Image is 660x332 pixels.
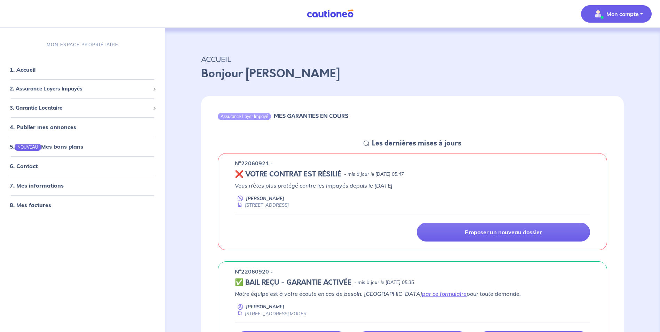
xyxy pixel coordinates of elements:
[372,139,461,148] h5: Les dernières mises à jours
[10,104,150,112] span: 3. Garantie Locataire
[581,5,652,23] button: illu_account_valid_menu.svgMon compte
[246,195,284,202] p: [PERSON_NAME]
[3,101,162,115] div: 3. Garantie Locataire
[10,163,38,170] a: 6. Contact
[417,223,590,242] a: Proposer un nouveau dossier
[235,170,341,179] h5: ❌ VOTRE CONTRAT EST RÉSILIÉ
[235,278,351,287] h5: ✅ BAIL REÇU - GARANTIE ACTIVÉE
[3,179,162,193] div: 7. Mes informations
[246,303,284,310] p: [PERSON_NAME]
[354,279,414,286] p: - mis à jour le [DATE] 05:35
[10,182,64,189] a: 7. Mes informations
[235,202,289,208] div: [STREET_ADDRESS]
[218,113,271,120] div: Assurance Loyer Impayé
[235,267,273,276] p: n°22060920 -
[344,171,404,178] p: - mis à jour le [DATE] 05:47
[274,113,348,119] h6: MES GARANTIES EN COURS
[10,202,51,209] a: 8. Mes factures
[465,229,542,236] p: Proposer un nouveau dossier
[3,198,162,212] div: 8. Mes factures
[3,82,162,96] div: 2. Assurance Loyers Impayés
[422,290,467,297] a: par ce formulaire
[235,181,590,190] p: Vous n’êtes plus protégé contre les impayés depuis le [DATE]
[3,120,162,134] div: 4. Publier mes annonces
[235,290,590,298] p: Notre équipe est à votre écoute en cas de besoin. [GEOGRAPHIC_DATA] pour toute demande.
[201,65,624,82] p: Bonjour [PERSON_NAME]
[593,8,604,19] img: illu_account_valid_menu.svg
[10,85,150,93] span: 2. Assurance Loyers Impayés
[304,9,356,18] img: Cautioneo
[606,10,639,18] p: Mon compte
[3,159,162,173] div: 6. Contact
[235,278,590,287] div: state: CONTRACT-VALIDATED, Context: ,MAYBE-CERTIFICATE,,LESSOR-DOCUMENTS,IS-ODEALIM
[47,41,118,48] p: MON ESPACE PROPRIÉTAIRE
[3,140,162,154] div: 5.NOUVEAUMes bons plans
[235,310,307,317] div: [STREET_ADDRESS] MODER
[10,66,35,73] a: 1. Accueil
[201,53,624,65] p: ACCUEIL
[235,159,273,167] p: n°22060921 -
[3,63,162,77] div: 1. Accueil
[235,170,590,179] div: state: REVOKED, Context: ,MAYBE-CERTIFICATE,,LESSOR-DOCUMENTS,IS-ODEALIM
[10,143,83,150] a: 5.NOUVEAUMes bons plans
[10,124,76,131] a: 4. Publier mes annonces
